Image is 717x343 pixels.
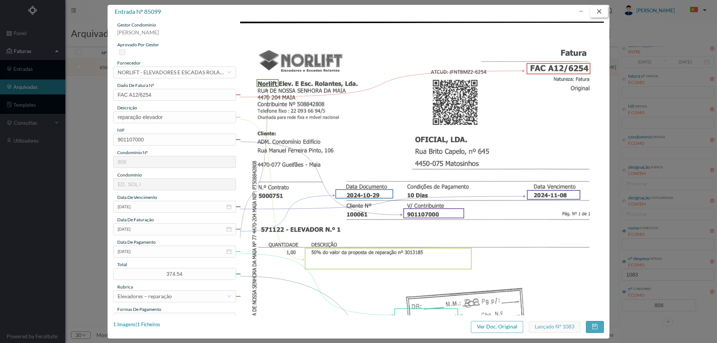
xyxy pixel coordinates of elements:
button: Lançado nº 1083 [529,321,580,333]
span: dado de fatura nº [117,82,154,88]
span: Formas de Pagamento [117,306,161,312]
i: icon: calendar [226,249,232,254]
span: entrada nº 85099 [115,8,161,15]
i: icon: calendar [226,204,232,209]
div: NORLIFT - ELEVADORES E ESCADAS ROLANTES, LDA [118,67,227,78]
span: rubrica [117,284,133,290]
div: [PERSON_NAME] [113,28,236,41]
span: data de vencimento [117,194,157,200]
span: condomínio nº [117,150,148,155]
span: NIF [117,127,125,133]
span: condomínio [117,172,142,178]
div: 1 Imagens | 1 Ficheiros [113,321,160,328]
span: data de faturação [117,217,154,222]
i: icon: calendar [226,227,232,232]
i: icon: down [227,70,232,75]
button: PT [684,4,710,16]
i: icon: down [227,294,232,299]
span: data de pagamento [117,239,156,245]
div: transferência bancária [118,313,170,324]
div: Elevadores – reparação [118,291,172,302]
span: total [117,262,127,267]
span: descrição [117,105,137,110]
span: gestor condomínio [117,22,156,28]
span: aprovado por gestor [117,42,159,47]
button: Ver Doc. Original [471,321,523,333]
span: fornecedor [117,60,141,66]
